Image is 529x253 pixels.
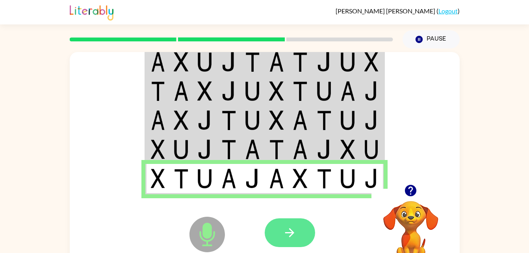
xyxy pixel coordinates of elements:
img: a [151,110,165,130]
button: Pause [403,30,460,48]
img: a [293,110,308,130]
img: x [197,81,212,101]
img: a [221,169,236,188]
img: x [340,140,355,159]
img: u [197,169,212,188]
img: a [293,140,308,159]
img: u [340,52,355,72]
img: j [364,110,379,130]
img: x [269,81,284,101]
img: Literably [70,3,113,20]
img: u [174,140,189,159]
img: x [364,52,379,72]
a: Logout [438,7,458,15]
img: x [269,110,284,130]
img: a [151,52,165,72]
img: u [317,81,332,101]
img: t [317,110,332,130]
img: t [269,140,284,159]
img: x [151,169,165,188]
img: u [364,140,379,159]
img: j [221,52,236,72]
img: t [221,110,236,130]
img: t [293,81,308,101]
img: x [151,140,165,159]
img: j [245,169,260,188]
img: j [317,140,332,159]
span: [PERSON_NAME] [PERSON_NAME] [336,7,436,15]
img: u [197,52,212,72]
img: x [174,110,189,130]
img: u [340,110,355,130]
img: u [245,110,260,130]
img: t [151,81,165,101]
img: j [221,81,236,101]
img: t [317,169,332,188]
img: a [269,169,284,188]
img: x [174,52,189,72]
img: t [221,140,236,159]
img: t [293,52,308,72]
img: j [364,169,379,188]
img: u [245,81,260,101]
img: j [197,140,212,159]
img: j [364,81,379,101]
div: ( ) [336,7,460,15]
img: a [174,81,189,101]
img: u [340,169,355,188]
img: j [197,110,212,130]
img: a [340,81,355,101]
img: x [293,169,308,188]
img: a [269,52,284,72]
img: t [174,169,189,188]
img: t [245,52,260,72]
img: j [317,52,332,72]
img: a [245,140,260,159]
